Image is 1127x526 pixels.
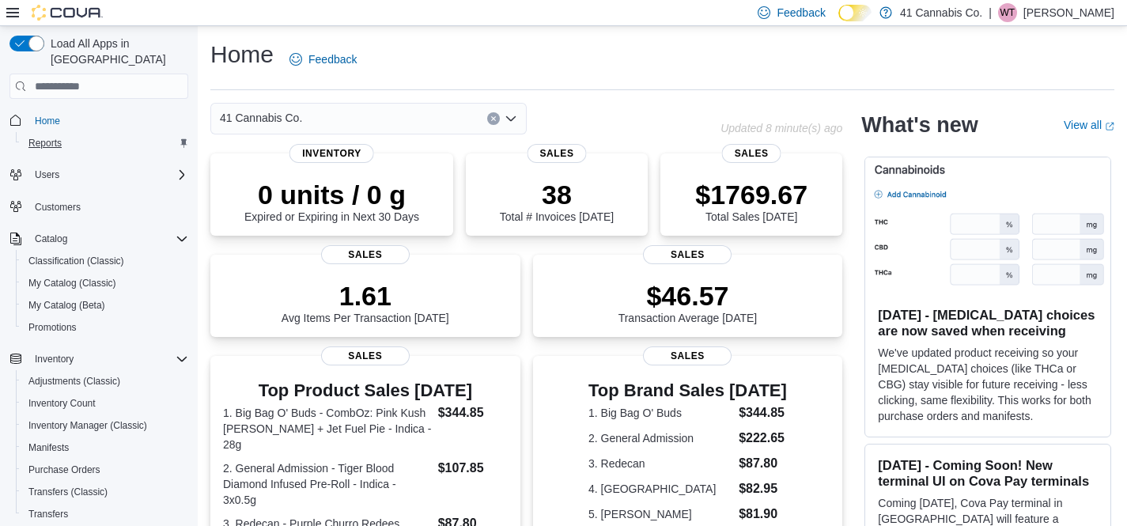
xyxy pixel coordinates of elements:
[244,179,419,210] p: 0 units / 0 g
[22,482,114,501] a: Transfers (Classic)
[1064,119,1114,131] a: View allExternal link
[289,144,374,163] span: Inventory
[321,346,410,365] span: Sales
[438,459,508,478] dd: $107.85
[16,132,195,154] button: Reports
[505,112,517,125] button: Open list of options
[588,430,732,446] dt: 2. General Admission
[16,414,195,437] button: Inventory Manager (Classic)
[16,272,195,294] button: My Catalog (Classic)
[16,459,195,481] button: Purchase Orders
[878,457,1098,489] h3: [DATE] - Coming Soon! New terminal UI on Cova Pay terminals
[35,115,60,127] span: Home
[695,179,807,223] div: Total Sales [DATE]
[220,108,302,127] span: 41 Cannabis Co.
[739,479,787,498] dd: $82.95
[3,108,195,131] button: Home
[16,316,195,339] button: Promotions
[16,294,195,316] button: My Catalog (Beta)
[16,392,195,414] button: Inventory Count
[989,3,992,22] p: |
[838,21,839,22] span: Dark Mode
[28,277,116,289] span: My Catalog (Classic)
[28,229,74,248] button: Catalog
[500,179,614,223] div: Total # Invoices [DATE]
[618,280,758,324] div: Transaction Average [DATE]
[28,375,120,388] span: Adjustments (Classic)
[28,110,188,130] span: Home
[3,195,195,218] button: Customers
[44,36,188,67] span: Load All Apps in [GEOGRAPHIC_DATA]
[588,456,732,471] dt: 3. Redecan
[22,296,188,315] span: My Catalog (Beta)
[28,508,68,520] span: Transfers
[998,3,1017,22] div: Wendy Thompson
[643,245,732,264] span: Sales
[28,350,188,369] span: Inventory
[22,394,188,413] span: Inventory Count
[739,505,787,524] dd: $81.90
[28,165,66,184] button: Users
[3,164,195,186] button: Users
[22,394,102,413] a: Inventory Count
[588,481,732,497] dt: 4. [GEOGRAPHIC_DATA]
[487,112,500,125] button: Clear input
[28,419,147,432] span: Inventory Manager (Classic)
[22,482,188,501] span: Transfers (Classic)
[22,372,127,391] a: Adjustments (Classic)
[722,144,781,163] span: Sales
[28,229,188,248] span: Catalog
[777,5,825,21] span: Feedback
[618,280,758,312] p: $46.57
[28,198,87,217] a: Customers
[588,381,787,400] h3: Top Brand Sales [DATE]
[500,179,614,210] p: 38
[22,318,83,337] a: Promotions
[16,370,195,392] button: Adjustments (Classic)
[22,252,188,271] span: Classification (Classic)
[739,454,787,473] dd: $87.80
[28,464,100,476] span: Purchase Orders
[210,39,274,70] h1: Home
[244,179,419,223] div: Expired or Expiring in Next 30 Days
[282,280,449,312] p: 1.61
[22,318,188,337] span: Promotions
[22,274,123,293] a: My Catalog (Classic)
[32,5,103,21] img: Cova
[28,350,80,369] button: Inventory
[28,137,62,149] span: Reports
[35,353,74,365] span: Inventory
[22,505,74,524] a: Transfers
[900,3,982,22] p: 41 Cannabis Co.
[838,5,872,21] input: Dark Mode
[1023,3,1114,22] p: [PERSON_NAME]
[321,245,410,264] span: Sales
[16,437,195,459] button: Manifests
[223,381,508,400] h3: Top Product Sales [DATE]
[22,134,188,153] span: Reports
[739,403,787,422] dd: $344.85
[878,345,1098,424] p: We've updated product receiving so your [MEDICAL_DATA] choices (like THCa or CBG) stay visible fo...
[223,405,432,452] dt: 1. Big Bag O' Buds - CombOz: Pink Kush [PERSON_NAME] + Jet Fuel Pie - Indica - 28g
[28,299,105,312] span: My Catalog (Beta)
[28,112,66,131] a: Home
[643,346,732,365] span: Sales
[695,179,807,210] p: $1769.67
[28,255,124,267] span: Classification (Classic)
[28,165,188,184] span: Users
[438,403,508,422] dd: $344.85
[22,416,188,435] span: Inventory Manager (Classic)
[22,505,188,524] span: Transfers
[35,168,59,181] span: Users
[28,321,77,334] span: Promotions
[878,307,1098,339] h3: [DATE] - [MEDICAL_DATA] choices are now saved when receiving
[283,44,363,75] a: Feedback
[22,460,107,479] a: Purchase Orders
[22,438,75,457] a: Manifests
[35,233,67,245] span: Catalog
[22,460,188,479] span: Purchase Orders
[861,112,978,138] h2: What's new
[528,144,587,163] span: Sales
[588,405,732,421] dt: 1. Big Bag O' Buds
[22,252,130,271] a: Classification (Classic)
